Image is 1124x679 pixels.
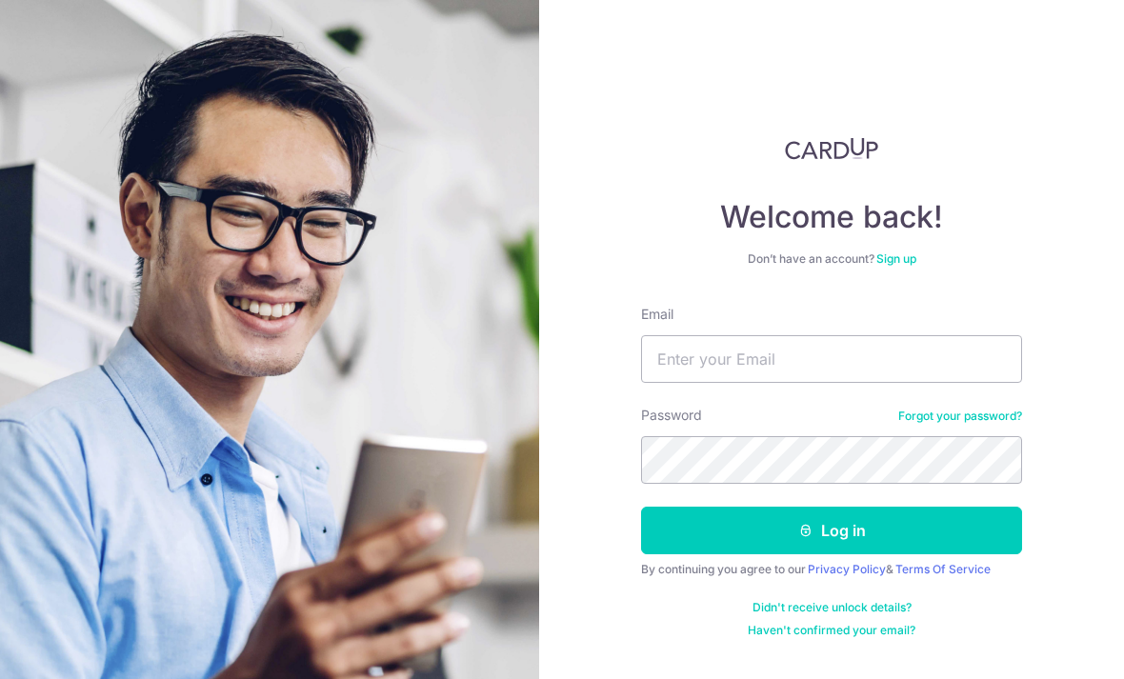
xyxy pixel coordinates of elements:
[753,600,912,615] a: Didn't receive unlock details?
[641,562,1022,577] div: By continuing you agree to our &
[641,335,1022,383] input: Enter your Email
[898,409,1022,424] a: Forgot your password?
[641,507,1022,554] button: Log in
[641,305,673,324] label: Email
[808,562,886,576] a: Privacy Policy
[876,251,916,266] a: Sign up
[641,198,1022,236] h4: Welcome back!
[641,251,1022,267] div: Don’t have an account?
[895,562,991,576] a: Terms Of Service
[641,406,702,425] label: Password
[748,623,915,638] a: Haven't confirmed your email?
[785,137,878,160] img: CardUp Logo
